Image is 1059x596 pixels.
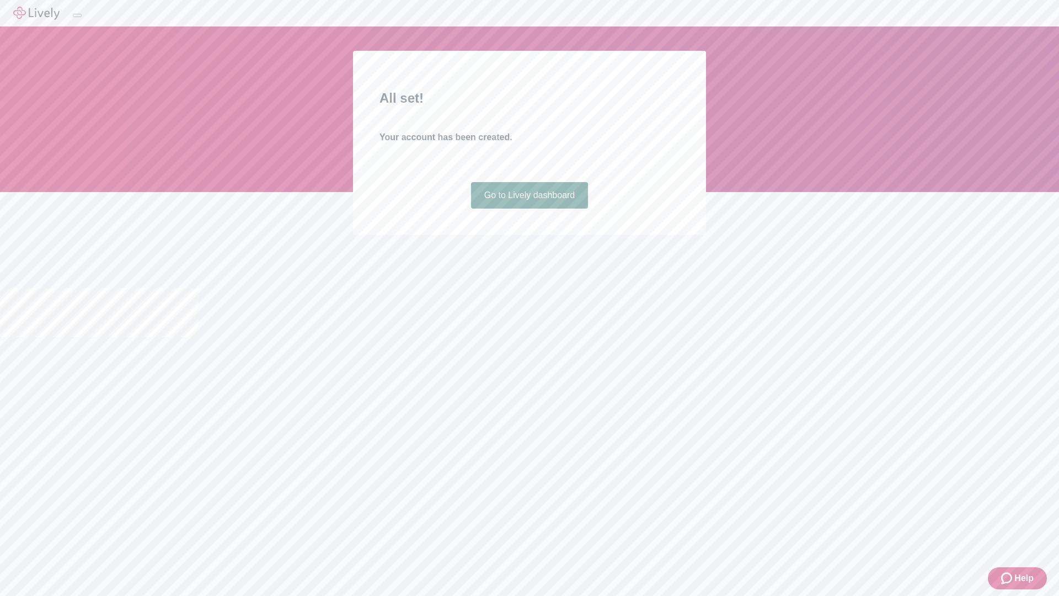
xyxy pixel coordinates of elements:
[379,88,680,108] h2: All set!
[1001,572,1014,585] svg: Zendesk support icon
[988,567,1047,589] button: Zendesk support iconHelp
[73,14,82,17] button: Log out
[379,131,680,144] h4: Your account has been created.
[1014,572,1034,585] span: Help
[471,182,589,209] a: Go to Lively dashboard
[13,7,60,20] img: Lively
